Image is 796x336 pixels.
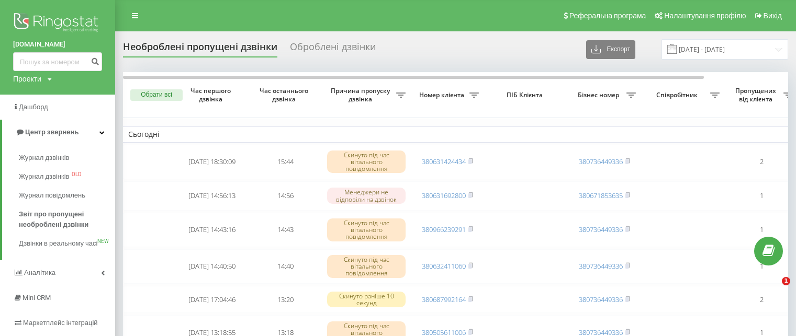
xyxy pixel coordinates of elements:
[2,120,115,145] a: Центр звернень
[19,186,115,205] a: Журнал повідомлень
[19,238,97,249] span: Дзвінки в реальному часі
[19,103,48,111] span: Дашборд
[13,10,102,37] img: Ringostat logo
[19,205,115,234] a: Звіт про пропущені необроблені дзвінки
[416,91,469,99] span: Номер клієнта
[13,52,102,71] input: Пошук за номером
[19,171,69,182] span: Журнал дзвінків
[586,40,635,59] button: Експорт
[19,148,115,167] a: Журнал дзвінків
[257,87,313,103] span: Час останнього дзвінка
[19,190,85,201] span: Журнал повідомлень
[24,269,55,276] span: Аналiтика
[19,234,115,253] a: Дзвінки в реальному часіNEW
[249,145,322,179] td: 15:44
[249,181,322,211] td: 14:56
[764,11,782,20] span: Вихід
[579,261,623,271] a: 380736449336
[579,225,623,234] a: 380736449336
[249,249,322,284] td: 14:40
[327,255,406,278] div: Скинуто під час вітального повідомлення
[175,286,249,314] td: [DATE] 17:04:46
[249,213,322,247] td: 14:43
[569,11,646,20] span: Реферальна програма
[123,41,277,57] div: Необроблені пропущені дзвінки
[579,191,623,200] a: 380671853635
[327,87,396,103] span: Причина пропуску дзвінка
[184,87,240,103] span: Час першого дзвінка
[327,150,406,173] div: Скинуто під час вітального повідомлення
[327,292,406,307] div: Скинуто раніше 10 секунд
[579,295,623,304] a: 380736449336
[13,74,41,84] div: Проекти
[493,91,559,99] span: ПІБ Клієнта
[19,209,110,230] span: Звіт про пропущені необроблені дзвінки
[422,261,466,271] a: 380632411060
[175,213,249,247] td: [DATE] 14:43:16
[23,319,98,327] span: Маркетплейс інтеграцій
[327,188,406,203] div: Менеджери не відповіли на дзвінок
[646,91,710,99] span: Співробітник
[422,157,466,166] a: 380631424434
[13,39,102,50] a: [DOMAIN_NAME]
[130,89,183,101] button: Обрати всі
[175,249,249,284] td: [DATE] 14:40:50
[19,167,115,186] a: Журнал дзвінківOLD
[249,286,322,314] td: 13:20
[175,145,249,179] td: [DATE] 18:30:09
[19,153,69,163] span: Журнал дзвінків
[23,294,51,302] span: Mini CRM
[664,11,746,20] span: Налаштування профілю
[175,181,249,211] td: [DATE] 14:56:13
[782,277,790,285] span: 1
[25,128,79,136] span: Центр звернень
[327,218,406,241] div: Скинуто під час вітального повідомлення
[422,295,466,304] a: 380687992164
[760,277,786,302] iframe: Intercom live chat
[290,41,376,57] div: Оброблені дзвінки
[730,87,783,103] span: Пропущених від клієнта
[422,191,466,200] a: 380631692800
[422,225,466,234] a: 380966239291
[573,91,626,99] span: Бізнес номер
[579,157,623,166] a: 380736449336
